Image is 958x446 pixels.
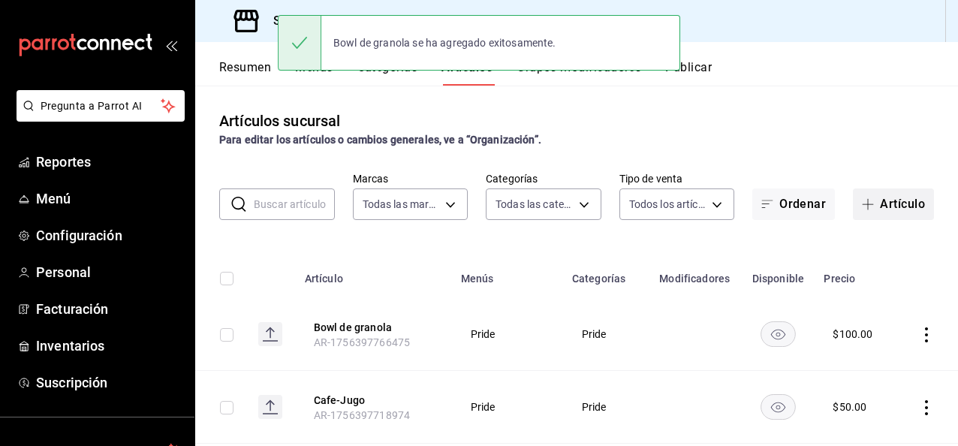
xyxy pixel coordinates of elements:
[219,110,340,132] div: Artículos sucursal
[36,225,182,246] span: Configuración
[582,329,631,339] span: Pride
[665,60,712,86] button: Publicar
[363,197,441,212] span: Todas las marcas, Sin marca
[17,90,185,122] button: Pregunta a Parrot AI
[36,372,182,393] span: Suscripción
[761,321,796,347] button: availability-product
[353,173,468,184] label: Marcas
[36,262,182,282] span: Personal
[919,400,934,415] button: actions
[36,336,182,356] span: Inventarios
[314,409,410,421] span: AR-1756397718974
[296,250,452,298] th: Artículo
[11,109,185,125] a: Pregunta a Parrot AI
[452,250,563,298] th: Menús
[471,329,544,339] span: Pride
[471,402,544,412] span: Pride
[219,134,541,146] strong: Para editar los artículos o cambios generales, ve a “Organización”.
[219,60,271,86] button: Resumen
[619,173,735,184] label: Tipo de venta
[833,399,866,414] div: $ 50.00
[650,250,741,298] th: Modificadores
[496,197,574,212] span: Todas las categorías, Sin categoría
[752,188,835,220] button: Ordenar
[815,250,899,298] th: Precio
[254,189,335,219] input: Buscar artículo
[165,39,177,51] button: open_drawer_menu
[36,299,182,319] span: Facturación
[314,336,410,348] span: AR-1756397766475
[582,402,631,412] span: Pride
[261,12,407,30] h3: Sucursal: Delica (CDMX)
[833,327,872,342] div: $ 100.00
[486,173,601,184] label: Categorías
[36,152,182,172] span: Reportes
[563,250,650,298] th: Categorías
[853,188,934,220] button: Artículo
[41,98,161,114] span: Pregunta a Parrot AI
[919,327,934,342] button: actions
[314,393,434,408] button: edit-product-location
[321,26,568,59] div: Bowl de granola se ha agregado exitosamente.
[742,250,815,298] th: Disponible
[36,188,182,209] span: Menú
[314,320,434,335] button: edit-product-location
[761,394,796,420] button: availability-product
[219,60,958,86] div: navigation tabs
[629,197,707,212] span: Todos los artículos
